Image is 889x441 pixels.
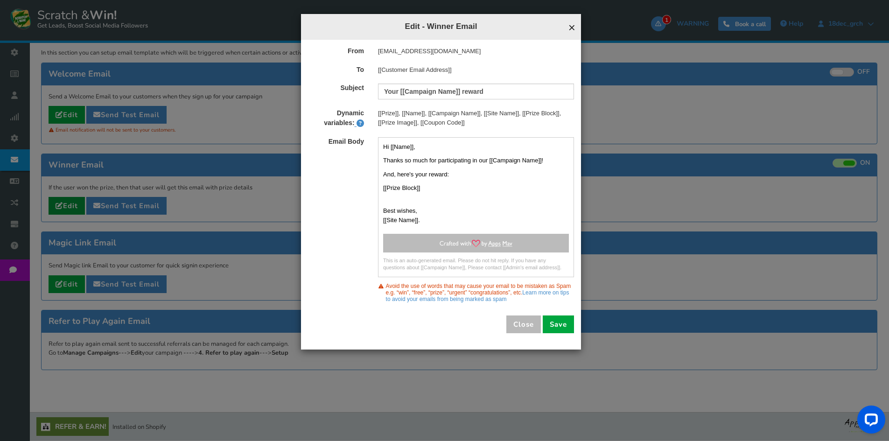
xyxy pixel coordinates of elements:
label: Subject [301,84,371,92]
div: Avoid the use of words that may cause your email to be mistaken as Spam e.g. “win”, “free”, “priz... [378,280,574,306]
span: × [568,21,575,35]
label: Email Body [301,137,371,146]
p: Hi [[Name]], [383,142,569,152]
p: And, here's your reward: [383,170,569,179]
div: [[Prize]], [[Name]], [[Campaign Name]], [[Site Name]], [[Prize Block]], [[Prize Image]], [[Coupon... [371,109,581,127]
label: Dynamic variables: [301,109,371,127]
label: To [301,65,371,74]
img: appsmav-footer-credit.png [440,240,513,247]
div: Editor, email_editor [378,142,574,225]
p: [[Prize Block]] [383,183,569,193]
div: [EMAIL_ADDRESS][DOMAIN_NAME] [371,47,581,56]
p: Best wishes, [[Site Name]]. [383,206,569,224]
iframe: LiveChat chat widget [850,402,889,441]
small: This is an auto-generated email. Please do not hit reply. If you have any questions about [[Campa... [383,257,569,272]
label: From [301,47,371,56]
div: [[Customer Email Address]] [371,65,581,75]
p: Thanks so much for participating in our [[Campaign Name]]! [383,156,569,165]
button: Save [543,315,574,333]
button: Close [506,315,541,333]
h4: Edit - Winner Email [308,21,574,32]
a: Learn more on tips to avoid your emails from being marked as spam [386,289,569,302]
